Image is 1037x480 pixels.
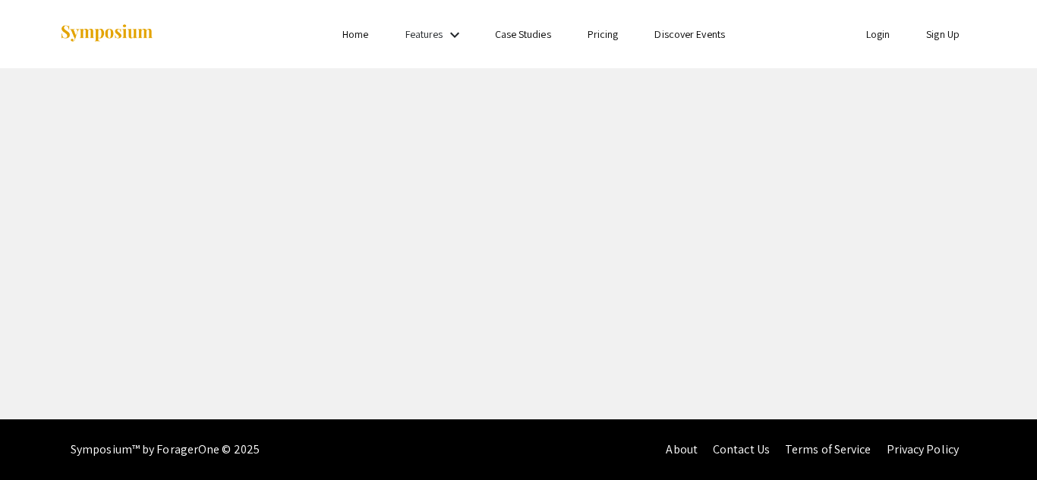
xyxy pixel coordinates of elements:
div: Symposium™ by ForagerOne © 2025 [71,419,260,480]
a: Privacy Policy [887,441,959,457]
mat-icon: Expand Features list [446,26,464,44]
a: Features [405,27,443,41]
a: Contact Us [713,441,770,457]
a: Terms of Service [785,441,872,457]
a: Login [866,27,890,41]
a: Pricing [588,27,619,41]
a: Home [342,27,368,41]
img: Symposium by ForagerOne [59,24,154,44]
a: Discover Events [654,27,725,41]
a: About [666,441,698,457]
a: Sign Up [926,27,960,41]
a: Case Studies [495,27,551,41]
